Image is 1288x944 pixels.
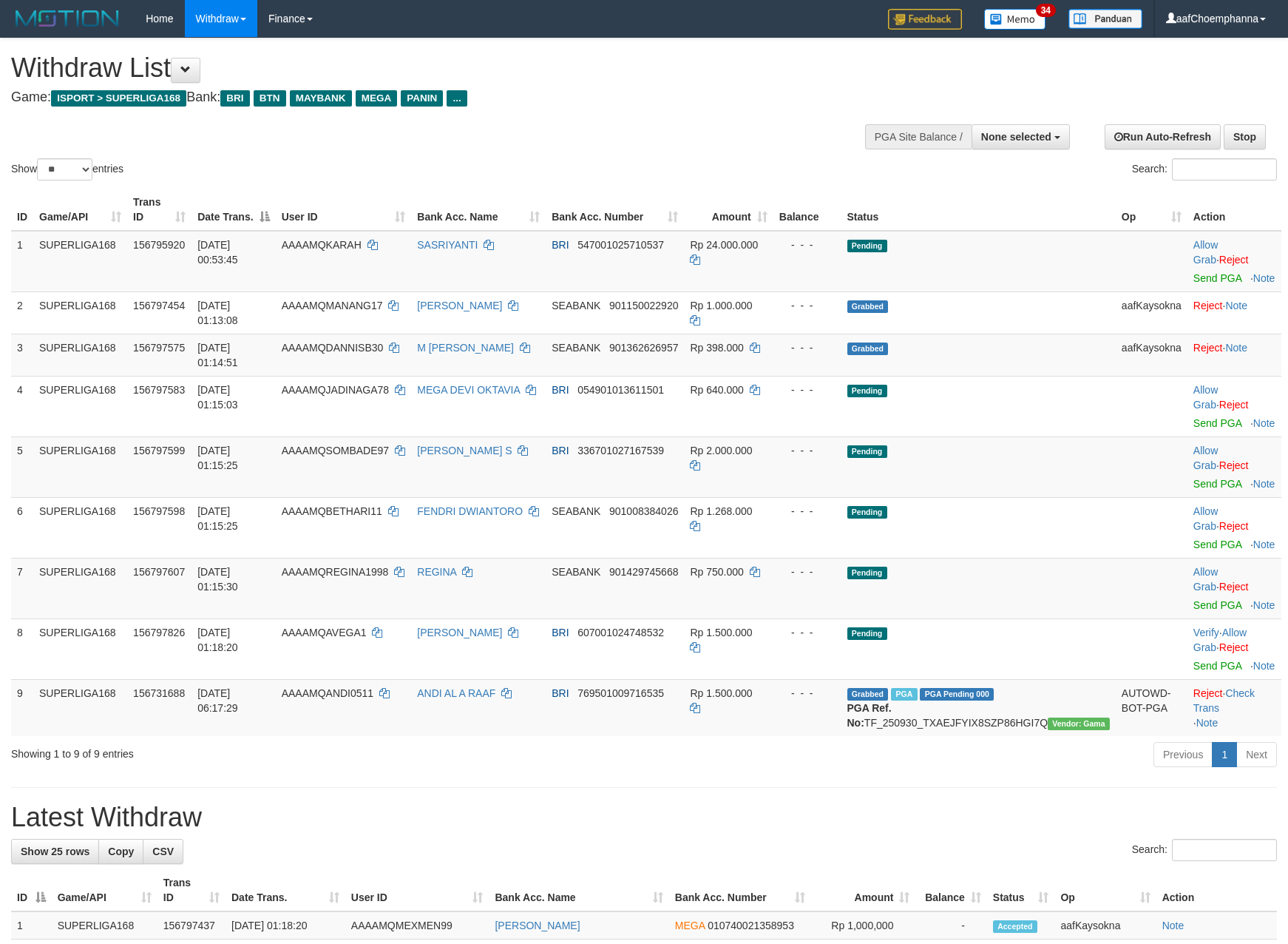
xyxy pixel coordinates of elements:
a: Send PGA [1193,539,1241,550]
a: Send PGA [1193,660,1241,672]
td: SUPERLIGA168 [33,231,127,292]
span: 156797454 [133,300,185,311]
a: Reject [1219,399,1249,411]
a: Reject [1193,300,1223,311]
span: Vendor URL: https://trx31.1velocity.biz [1048,718,1110,730]
td: · · [1187,679,1281,736]
span: Pending [847,567,887,579]
td: · [1187,497,1281,558]
a: REGINA [417,566,456,578]
a: Next [1236,742,1277,767]
span: Pending [847,445,887,458]
td: - [915,911,986,940]
span: · [1193,566,1219,593]
a: Note [1253,539,1275,550]
span: Grabbed [847,300,889,313]
td: aafKaysokna [1116,291,1187,334]
a: Previous [1153,742,1213,767]
div: - - - [779,504,835,519]
span: [DATE] 01:15:25 [197,445,238,471]
span: Pending [847,240,887,252]
span: AAAAMQBETHARI11 [282,505,382,517]
a: Send PGA [1193,599,1241,611]
span: MAYBANK [290,90,352,107]
span: AAAAMQMANANG17 [282,300,383,311]
span: 156797583 [133,384,185,396]
a: [PERSON_NAME] [417,300,502,311]
span: 156797599 [133,445,185,456]
span: 156731688 [133,687,185,699]
span: AAAAMQJADINAGA78 [282,384,390,396]
span: 156797826 [133,627,185,638]
a: Note [1253,599,1275,611]
span: SEABANK [552,342,600,354]
td: SUPERLIGA168 [33,558,127,618]
th: Action [1156,869,1277,911]
th: Game/API: activate to sort column ascending [52,869,157,911]
span: Copy 901362626957 to clipboard [609,342,678,354]
span: ... [447,90,467,107]
span: Show 25 rows [21,846,89,857]
b: PGA Ref. No: [847,702,892,729]
td: 1 [11,231,33,292]
td: AAAAMQMEXMEN99 [345,911,489,940]
a: Send PGA [1193,272,1241,284]
img: Feedback.jpg [888,9,962,30]
td: TF_250930_TXAEJFYIX8SZP86HGI7Q [841,679,1116,736]
td: 9 [11,679,33,736]
span: · [1193,627,1247,653]
span: PANIN [401,90,443,107]
span: Copy 010740021358953 to clipboard [708,920,794,931]
th: Status: activate to sort column ascending [987,869,1055,911]
span: Rp 1.000.000 [690,300,752,311]
th: Op: activate to sort column ascending [1116,189,1187,231]
th: ID [11,189,33,231]
select: Showentries [37,158,92,181]
th: Bank Acc. Number: activate to sort column ascending [546,189,684,231]
div: - - - [779,382,835,397]
input: Search: [1172,839,1277,861]
span: AAAAMQKARAH [282,239,362,251]
img: MOTION_logo.png [11,7,123,30]
div: Showing 1 to 9 of 9 entries [11,741,526,761]
div: - - - [779,443,835,458]
span: CSV [152,846,174,857]
td: · [1187,376,1281,436]
span: SEABANK [552,300,600,311]
td: 5 [11,436,33,497]
a: ANDI AL A RAAF [417,687,495,699]
a: Reject [1219,459,1249,471]
span: Accepted [993,920,1037,933]
a: Allow Grab [1193,239,1218,266]
th: Op: activate to sort column ascending [1054,869,1156,911]
span: · [1193,505,1219,532]
h1: Latest Withdraw [11,803,1277,832]
button: None selected [972,124,1070,149]
a: [PERSON_NAME] [417,627,502,638]
span: SEABANK [552,505,600,517]
span: BRI [552,384,569,396]
span: AAAAMQDANNISB30 [282,342,384,354]
span: 156797598 [133,505,185,517]
span: Pending [847,627,887,640]
a: Note [1162,920,1184,931]
th: User ID: activate to sort column ascending [276,189,412,231]
span: Copy 901150022920 to clipboard [609,300,678,311]
span: BRI [552,687,569,699]
span: AAAAMQAVEGA1 [282,627,367,638]
a: Verify [1193,627,1219,638]
a: 1 [1212,742,1237,767]
h1: Withdraw List [11,53,844,83]
span: Rp 750.000 [690,566,743,578]
label: Search: [1132,158,1277,181]
span: BRI [552,445,569,456]
a: Reject [1219,581,1249,593]
span: Grabbed [847,343,889,355]
span: Copy 901008384026 to clipboard [609,505,678,517]
td: SUPERLIGA168 [33,376,127,436]
span: Copy 054901013611501 to clipboard [577,384,664,396]
td: · · [1187,618,1281,679]
td: SUPERLIGA168 [33,291,127,334]
th: Balance [773,189,841,231]
span: SEABANK [552,566,600,578]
